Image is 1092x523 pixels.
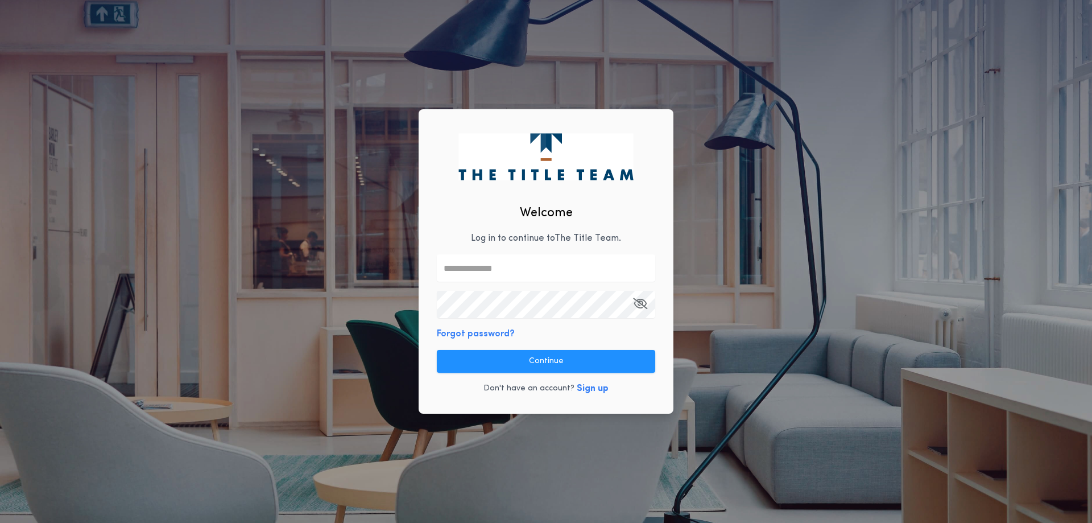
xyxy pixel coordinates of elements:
[437,327,515,341] button: Forgot password?
[471,232,621,245] p: Log in to continue to The Title Team .
[483,383,574,394] p: Don't have an account?
[577,382,609,396] button: Sign up
[437,291,655,318] input: Open Keeper Popup
[437,350,655,373] button: Continue
[458,133,633,180] img: logo
[520,204,573,223] h2: Welcome
[633,291,647,318] button: Open Keeper Popup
